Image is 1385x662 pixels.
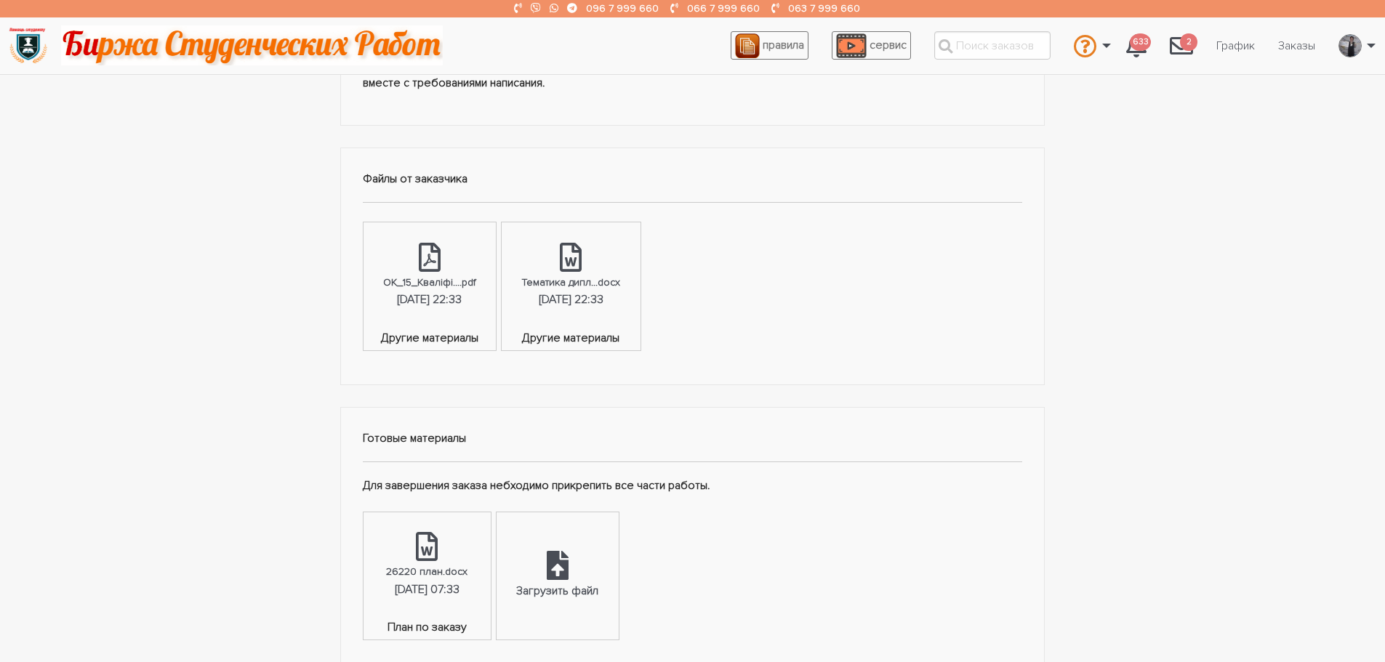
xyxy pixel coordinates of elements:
[364,222,496,329] a: ОК_15_Кваліфі....pdf[DATE] 22:33
[788,2,860,15] a: 063 7 999 660
[1205,32,1266,60] a: График
[1339,34,1361,57] img: 20171208_160937.jpg
[395,581,459,600] div: [DATE] 07:33
[397,291,462,310] div: [DATE] 22:33
[364,329,496,350] span: Другие материалы
[832,31,911,60] a: сервис
[1130,33,1151,52] span: 633
[363,431,466,445] strong: Готовые материалы
[502,222,640,329] a: Тематика дипл...docx[DATE] 22:33
[363,477,1023,496] p: Для завершения заказа небходимо прикрепить все части работы.
[364,512,491,619] a: 26220 план.docx[DATE] 07:33
[61,25,443,65] img: motto-2ce64da2796df845c65ce8f9480b9c9d679903764b3ca6da4b6de107518df0fe.gif
[502,329,640,350] span: Другие материалы
[521,274,620,291] div: Тематика дипл...docx
[1180,33,1197,52] span: 2
[363,171,467,186] strong: Файлы от заказчика
[1266,32,1327,60] a: Заказы
[383,274,476,291] div: ОК_15_Кваліфі....pdf
[8,25,48,65] img: logo-135dea9cf721667cc4ddb0c1795e3ba8b7f362e3d0c04e2cc90b931989920324.png
[870,38,907,52] span: сервис
[1115,26,1158,65] a: 633
[934,31,1051,60] input: Поиск заказов
[735,33,760,58] img: agreement_icon-feca34a61ba7f3d1581b08bc946b2ec1ccb426f67415f344566775c155b7f62c.png
[364,618,491,639] span: План по заказу
[586,2,659,15] a: 096 7 999 660
[836,33,867,58] img: play_icon-49f7f135c9dc9a03216cfdbccbe1e3994649169d890fb554cedf0eac35a01ba8.png
[1158,26,1205,65] a: 2
[763,38,804,52] span: правила
[539,291,603,310] div: [DATE] 22:33
[516,582,598,601] div: Загрузить файл
[687,2,760,15] a: 066 7 999 660
[731,31,808,60] a: правила
[386,563,467,580] div: 26220 план.docx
